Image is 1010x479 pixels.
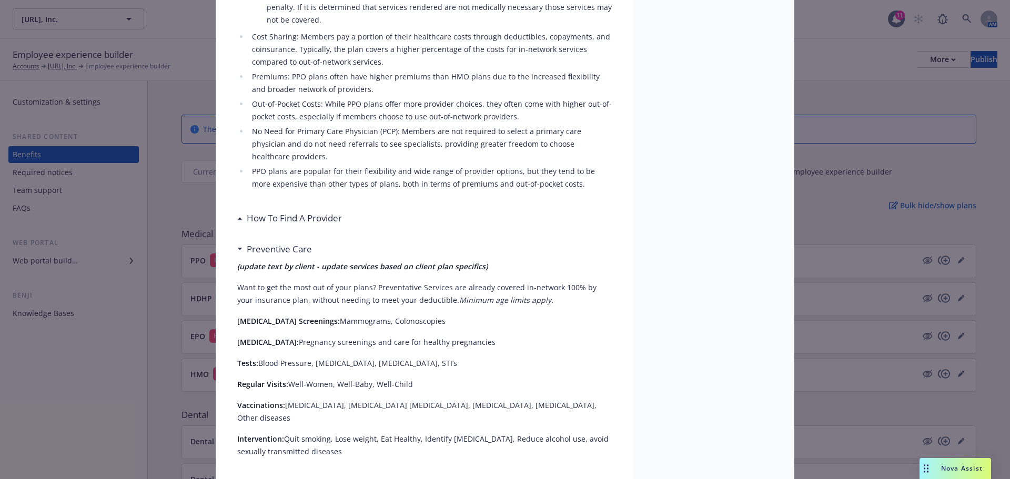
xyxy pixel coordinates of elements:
span: Nova Assist [941,464,983,473]
h3: Preventive Care [247,242,312,256]
li: Premiums: PPO plans often have higher premiums than HMO plans due to the increased flexibility an... [249,70,613,96]
li: Out-of-Pocket Costs: While PPO plans offer more provider choices, they often come with higher out... [249,98,613,123]
div: Preventive Care [237,242,312,256]
strong: Tests: [237,358,258,368]
li: PPO plans are popular for their flexibility and wide range of provider options, but they tend to ... [249,165,613,190]
strong: (update text by client - update services based on client plan specifics) [237,261,488,271]
h3: How To Find A Provider [247,211,342,225]
div: Drag to move [920,458,933,479]
strong: Vaccinations: [237,400,285,410]
strong: [MEDICAL_DATA] Screenings: [237,316,340,326]
strong: Intervention: [237,434,284,444]
p: [MEDICAL_DATA], [MEDICAL_DATA] [MEDICAL_DATA], [MEDICAL_DATA], [MEDICAL_DATA], Other diseases [237,399,613,424]
p: Quit smoking, Lose weight, Eat Healthy, Identify [MEDICAL_DATA], Reduce alcohol use, avoid sexual... [237,433,613,458]
li: No Need for Primary Care Physician (PCP): Members are not required to select a primary care physi... [249,125,613,163]
strong: [MEDICAL_DATA]: [237,337,299,347]
em: Minimum age limits apply. [459,295,553,305]
button: Nova Assist [920,458,991,479]
p: Pregnancy screenings and care for healthy pregnancies [237,336,613,349]
div: How To Find A Provider [237,211,342,225]
p: Blood Pressure, [MEDICAL_DATA], [MEDICAL_DATA], STI’s [237,357,613,370]
p: Want to get the most out of your plans? Preventative Services are already covered in-network 100%... [237,281,613,307]
p: Well-Women, Well-Baby, Well-Child [237,378,613,391]
p: Mammograms, Colonoscopies [237,315,613,328]
li: Cost Sharing: Members pay a portion of their healthcare costs through deductibles, copayments, an... [249,30,613,68]
strong: Regular Visits: [237,379,288,389]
